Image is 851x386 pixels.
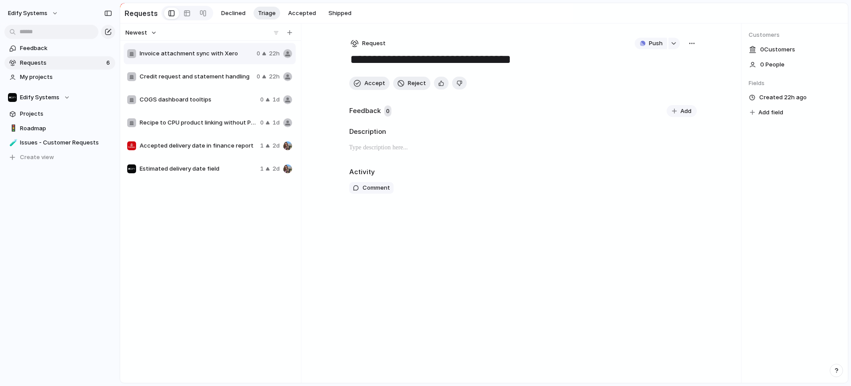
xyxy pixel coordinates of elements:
span: Issues - Customer Requests [20,138,112,147]
h2: Requests [125,8,158,19]
span: 1 [260,141,264,150]
button: Add [667,105,697,117]
span: Roadmap [20,124,112,133]
span: My projects [20,73,112,82]
span: Requests [20,58,104,67]
span: COGS dashboard tooltips [140,95,257,104]
button: Declined [217,7,250,20]
span: 0 [257,49,260,58]
button: Push [635,38,667,49]
button: Accept [349,77,390,90]
a: Feedback [4,42,115,55]
span: Shipped [328,9,351,18]
span: 0 [257,72,260,81]
span: 0 People [760,60,785,69]
span: 1d [273,95,280,104]
span: 6 [106,58,112,67]
h2: Feedback [349,106,381,116]
span: 2d [273,141,280,150]
span: Newest [125,28,147,37]
span: Invoice attachment sync with Xero [140,49,253,58]
span: 1d [273,118,280,127]
span: Fields [749,79,841,88]
button: Edify Systems [4,91,115,104]
span: Accepted [288,9,316,18]
h2: Activity [349,167,375,177]
button: Newest [124,27,158,39]
button: 🧪 [8,138,17,147]
button: Edify Systems [4,6,63,20]
span: 22h [269,72,280,81]
span: Push [649,39,663,48]
button: Add field [749,107,785,118]
span: 0 [260,118,264,127]
span: Recipe to CPU product linking without Production requirement [140,118,257,127]
button: Create view [4,151,115,164]
a: My projects [4,70,115,84]
span: Accepted delivery date in finance report [140,141,257,150]
span: Declined [221,9,246,18]
div: 🚦 [9,123,16,133]
span: 0 [384,105,391,117]
button: Shipped [324,7,356,20]
span: Edify Systems [8,9,47,18]
button: Triage [254,7,280,20]
span: 22h [269,49,280,58]
span: 0 [260,95,264,104]
h2: Description [349,127,697,137]
span: Accept [364,79,385,88]
div: 🧪 [9,138,16,148]
button: Accepted [284,7,320,20]
span: Create view [20,153,54,162]
span: Triage [258,9,276,18]
button: Reject [393,77,430,90]
span: Add field [758,108,783,117]
button: Comment [349,182,394,194]
span: 2d [273,164,280,173]
span: 1 [260,164,264,173]
span: Credit request and statement handling [140,72,253,81]
span: Estimated delivery date field [140,164,257,173]
span: Projects [20,109,112,118]
span: Created 22h ago [759,93,807,102]
span: Edify Systems [20,93,59,102]
button: Request [349,38,387,49]
span: 0 Customer s [760,45,795,54]
span: Feedback [20,44,112,53]
a: 🧪Issues - Customer Requests [4,136,115,149]
span: Customers [749,31,841,39]
span: Request [362,39,386,48]
a: Projects [4,107,115,121]
button: 🚦 [8,124,17,133]
a: 🚦Roadmap [4,122,115,135]
span: Reject [408,79,426,88]
span: Comment [363,183,390,192]
a: Requests6 [4,56,115,70]
span: Add [680,107,691,116]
